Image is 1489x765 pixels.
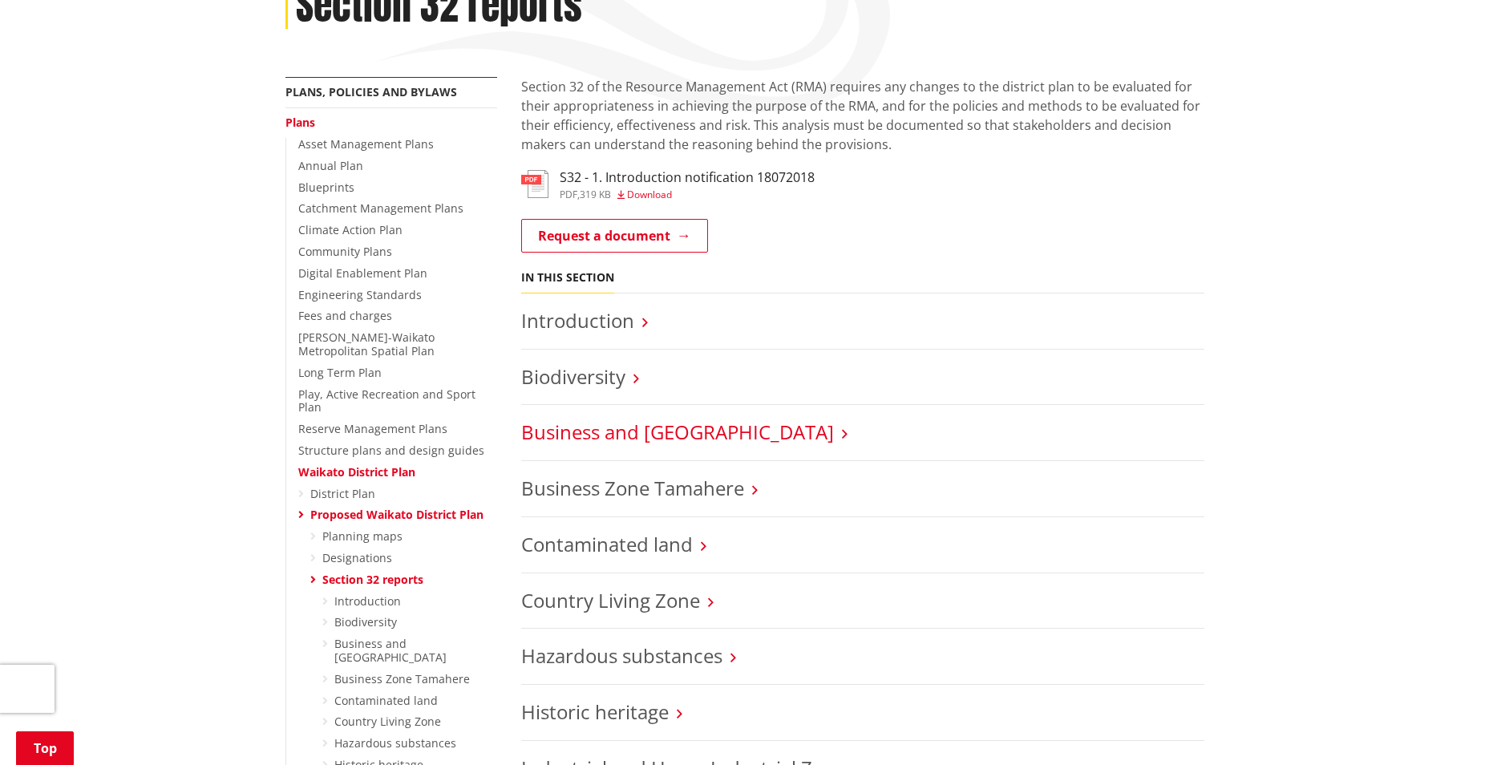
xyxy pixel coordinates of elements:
[298,136,434,152] a: Asset Management Plans
[298,421,447,436] a: Reserve Management Plans
[334,735,456,751] a: Hazardous substances
[322,528,403,544] a: Planning maps
[521,531,693,557] a: Contaminated land
[334,614,397,629] a: Biodiversity
[298,158,363,173] a: Annual Plan
[298,244,392,259] a: Community Plans
[521,475,744,501] a: Business Zone Tamahere
[521,698,669,725] a: Historic heritage
[298,464,415,480] a: Waikato District Plan
[322,572,423,587] a: Section 32 reports
[1415,698,1473,755] iframe: Messenger Launcher
[334,693,438,708] a: Contaminated land
[560,190,815,200] div: ,
[521,363,625,390] a: Biodiversity
[334,593,401,609] a: Introduction
[521,170,548,198] img: document-pdf.svg
[560,170,815,185] h3: S32 - 1. Introduction notification 18072018
[521,170,815,199] a: S32 - 1. Introduction notification 18072018 pdf,319 KB Download
[310,507,484,522] a: Proposed Waikato District Plan
[298,387,475,415] a: Play, Active Recreation and Sport Plan
[298,200,463,216] a: Catchment Management Plans
[298,443,484,458] a: Structure plans and design guides
[285,115,315,130] a: Plans
[322,550,392,565] a: Designations
[521,307,634,334] a: Introduction
[521,419,834,445] a: Business and [GEOGRAPHIC_DATA]
[298,222,403,237] a: Climate Action Plan
[521,642,722,669] a: Hazardous substances
[298,180,354,195] a: Blueprints
[521,219,708,253] a: Request a document
[334,671,470,686] a: Business Zone Tamahere
[521,587,700,613] a: Country Living Zone
[334,636,447,665] a: Business and [GEOGRAPHIC_DATA]
[298,265,427,281] a: Digital Enablement Plan
[334,714,441,729] a: Country Living Zone
[285,84,457,99] a: Plans, policies and bylaws
[580,188,611,201] span: 319 KB
[521,77,1204,154] p: Section 32 of the Resource Management Act (RMA) requires any changes to the district plan to be e...
[298,365,382,380] a: Long Term Plan
[627,188,672,201] span: Download
[560,188,577,201] span: pdf
[298,330,435,358] a: [PERSON_NAME]-Waikato Metropolitan Spatial Plan
[298,287,422,302] a: Engineering Standards
[16,731,74,765] a: Top
[298,308,392,323] a: Fees and charges
[521,271,614,285] h5: In this section
[310,486,375,501] a: District Plan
